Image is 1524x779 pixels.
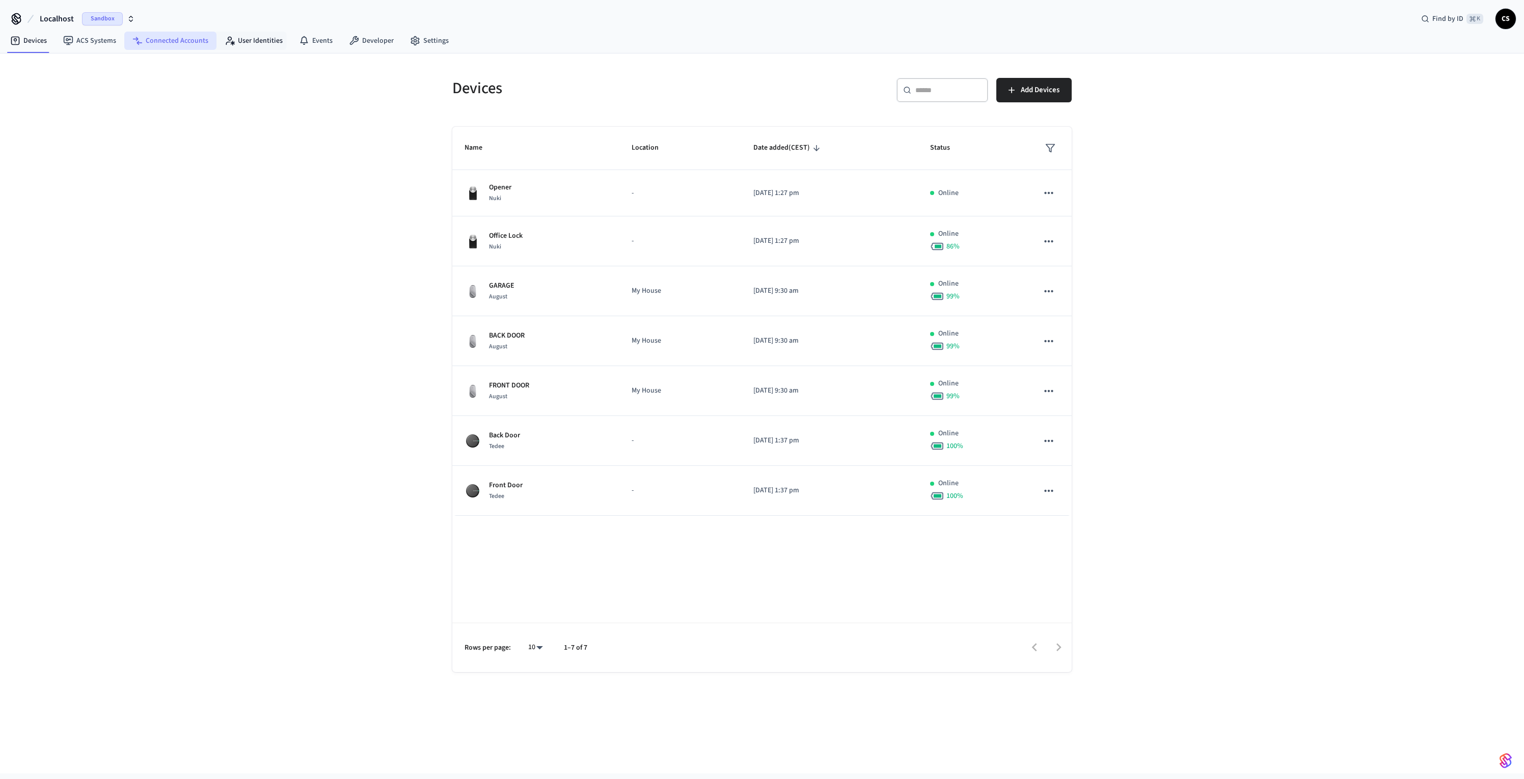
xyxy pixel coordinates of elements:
[1495,9,1516,29] button: CS
[1413,10,1491,28] div: Find by ID⌘ K
[632,286,728,296] p: My House
[55,32,124,50] a: ACS Systems
[753,188,906,199] p: [DATE] 1:27 pm
[489,342,507,351] span: August
[489,492,504,500] span: Tedee
[452,78,756,99] h5: Devices
[946,241,960,252] span: 86 %
[938,328,959,339] p: Online
[465,233,481,249] img: Nuki Smart Lock 3.0 Pro Black, Front
[465,643,511,653] p: Rows per page:
[632,336,728,346] p: My House
[402,32,457,50] a: Settings
[465,283,481,299] img: August Wifi Smart Lock 3rd Gen, Silver, Front
[938,378,959,389] p: Online
[2,32,55,50] a: Devices
[489,430,520,441] p: Back Door
[1496,10,1515,28] span: CS
[1432,14,1463,24] span: Find by ID
[82,12,123,25] span: Sandbox
[946,391,960,401] span: 99 %
[489,392,507,401] span: August
[124,32,216,50] a: Connected Accounts
[564,643,587,653] p: 1–7 of 7
[753,435,906,446] p: [DATE] 1:37 pm
[216,32,291,50] a: User Identities
[489,242,501,251] span: Nuki
[632,485,728,496] p: -
[465,383,481,399] img: August Wifi Smart Lock 3rd Gen, Silver, Front
[489,194,501,203] span: Nuki
[930,140,963,156] span: Status
[946,441,963,451] span: 100 %
[489,380,529,391] p: FRONT DOOR
[753,336,906,346] p: [DATE] 9:30 am
[1466,14,1483,24] span: ⌘ K
[632,188,728,199] p: -
[753,236,906,246] p: [DATE] 1:27 pm
[465,140,496,156] span: Name
[465,483,481,499] img: Tedee Smart Lock
[341,32,402,50] a: Developer
[489,480,523,491] p: Front Door
[753,286,906,296] p: [DATE] 9:30 am
[291,32,341,50] a: Events
[465,185,481,201] img: Nuki Smart Lock 3.0 Pro Black, Front
[938,428,959,439] p: Online
[946,491,963,501] span: 100 %
[523,640,548,655] div: 10
[753,385,906,396] p: [DATE] 9:30 am
[632,236,728,246] p: -
[489,231,523,241] p: Office Lock
[938,478,959,489] p: Online
[632,140,672,156] span: Location
[452,127,1072,516] table: sticky table
[938,229,959,239] p: Online
[938,188,959,199] p: Online
[632,435,728,446] p: -
[1500,753,1512,769] img: SeamLogoGradient.69752ec5.svg
[946,291,960,301] span: 99 %
[465,433,481,449] img: Tedee Smart Lock
[753,140,823,156] span: Date added(CEST)
[489,292,507,301] span: August
[996,78,1072,102] button: Add Devices
[489,330,525,341] p: BACK DOOR
[946,341,960,351] span: 99 %
[753,485,906,496] p: [DATE] 1:37 pm
[632,385,728,396] p: My House
[938,279,959,289] p: Online
[40,13,74,25] span: Localhost
[489,281,514,291] p: GARAGE
[489,182,511,193] p: Opener
[465,333,481,349] img: August Wifi Smart Lock 3rd Gen, Silver, Front
[1021,84,1059,97] span: Add Devices
[489,442,504,451] span: Tedee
